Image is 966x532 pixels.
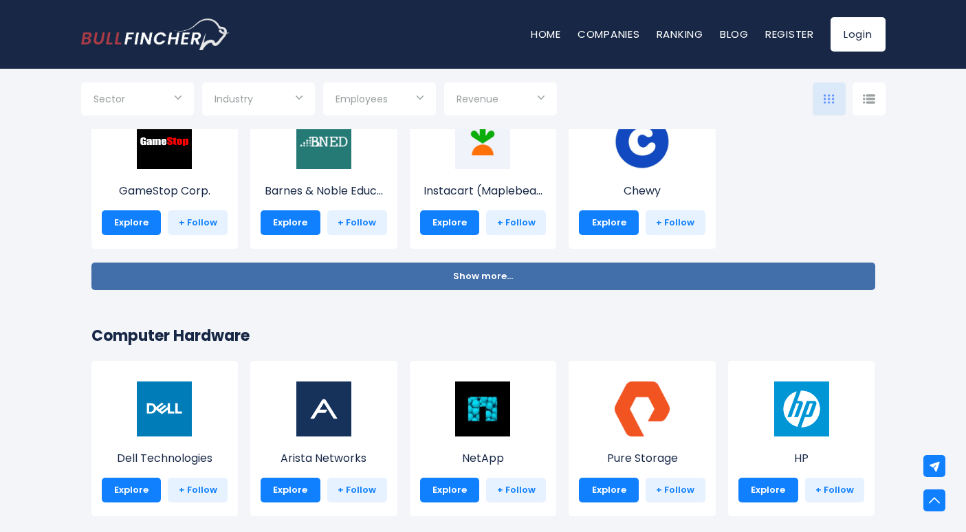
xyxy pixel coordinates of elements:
img: PSTG.png [615,381,670,436]
img: HPQ.png [774,381,829,436]
img: NTAP.jpeg [455,381,510,436]
a: Pure Storage [579,407,705,467]
a: Arista Networks [261,407,387,467]
input: Selection [94,88,182,113]
h2: Computer Hardware [91,324,875,347]
a: Explore [420,478,480,502]
a: Explore [420,210,480,235]
img: DELL.png [137,381,192,436]
img: CART.png [455,114,510,169]
img: icon-comp-grid.svg [824,94,835,104]
a: Explore [579,210,639,235]
a: + Follow [646,478,705,502]
a: Explore [738,478,798,502]
a: + Follow [168,210,228,235]
img: CHWY.jpeg [615,114,670,169]
img: Bullfincher logo [81,19,230,50]
a: + Follow [168,478,228,502]
p: Barnes & Noble Education [261,183,387,199]
a: Blog [720,27,749,41]
input: Selection [457,88,545,113]
span: Revenue [457,93,498,105]
a: + Follow [327,478,387,502]
a: Barnes & Noble Educ... [261,140,387,199]
a: HP [738,407,865,467]
a: Dell Technologies [102,407,228,467]
a: NetApp [420,407,547,467]
img: BNED.png [296,114,351,169]
a: GameStop Corp. [102,140,228,199]
span: Sector [94,93,125,105]
p: GameStop Corp. [102,183,228,199]
a: + Follow [327,210,387,235]
a: Explore [261,478,320,502]
a: Go to homepage [81,19,229,50]
a: Companies [578,27,640,41]
img: ANET.png [296,381,351,436]
a: Ranking [657,27,703,41]
p: HP [738,450,865,467]
a: + Follow [486,478,546,502]
img: icon-comp-list-view.svg [863,94,875,104]
a: + Follow [486,210,546,235]
a: Register [765,27,814,41]
a: Login [831,17,886,52]
p: Instacart (Maplebear) [420,183,547,199]
p: Arista Networks [261,450,387,467]
a: + Follow [646,210,705,235]
a: + Follow [805,478,865,502]
p: Chewy [579,183,705,199]
a: Home [531,27,561,41]
a: Explore [261,210,320,235]
input: Selection [336,88,424,113]
p: Dell Technologies [102,450,228,467]
a: Explore [579,478,639,502]
p: NetApp [420,450,547,467]
input: Selection [215,88,303,113]
a: Chewy [579,140,705,199]
img: GME.png [137,114,192,169]
span: Industry [215,93,253,105]
button: Show more... [91,263,875,290]
a: Explore [102,478,162,502]
a: Instacart (Maplebea... [420,140,547,199]
a: Explore [102,210,162,235]
span: Show more... [453,271,513,282]
p: Pure Storage [579,450,705,467]
span: Employees [336,93,388,105]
